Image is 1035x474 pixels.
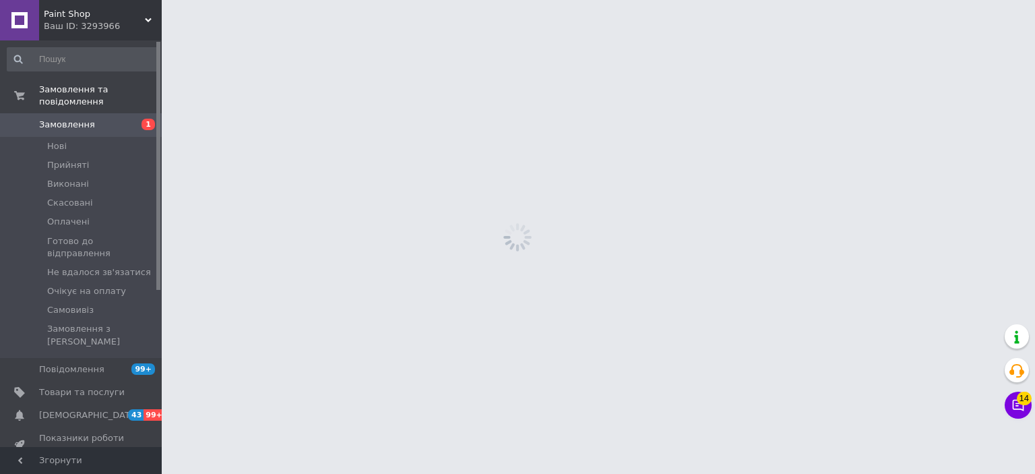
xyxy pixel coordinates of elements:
[47,266,151,278] span: Не вдалося зв'язатися
[47,304,94,316] span: Самовивіз
[47,178,89,190] span: Виконані
[47,235,158,260] span: Готово до відправлення
[39,363,104,376] span: Повідомлення
[39,119,95,131] span: Замовлення
[47,216,90,228] span: Оплачені
[144,409,166,421] span: 99+
[131,363,155,375] span: 99+
[47,285,126,297] span: Очікує на оплату
[47,159,89,171] span: Прийняті
[47,140,67,152] span: Нові
[128,409,144,421] span: 43
[1005,392,1032,419] button: Чат з покупцем14
[142,119,155,130] span: 1
[1017,392,1032,405] span: 14
[7,47,159,71] input: Пошук
[44,20,162,32] div: Ваш ID: 3293966
[39,386,125,398] span: Товари та послуги
[44,8,145,20] span: Paint Shop
[47,197,93,209] span: Скасовані
[47,323,158,347] span: Замовлення з [PERSON_NAME]
[39,409,139,421] span: [DEMOGRAPHIC_DATA]
[39,432,125,456] span: Показники роботи компанії
[39,84,162,108] span: Замовлення та повідомлення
